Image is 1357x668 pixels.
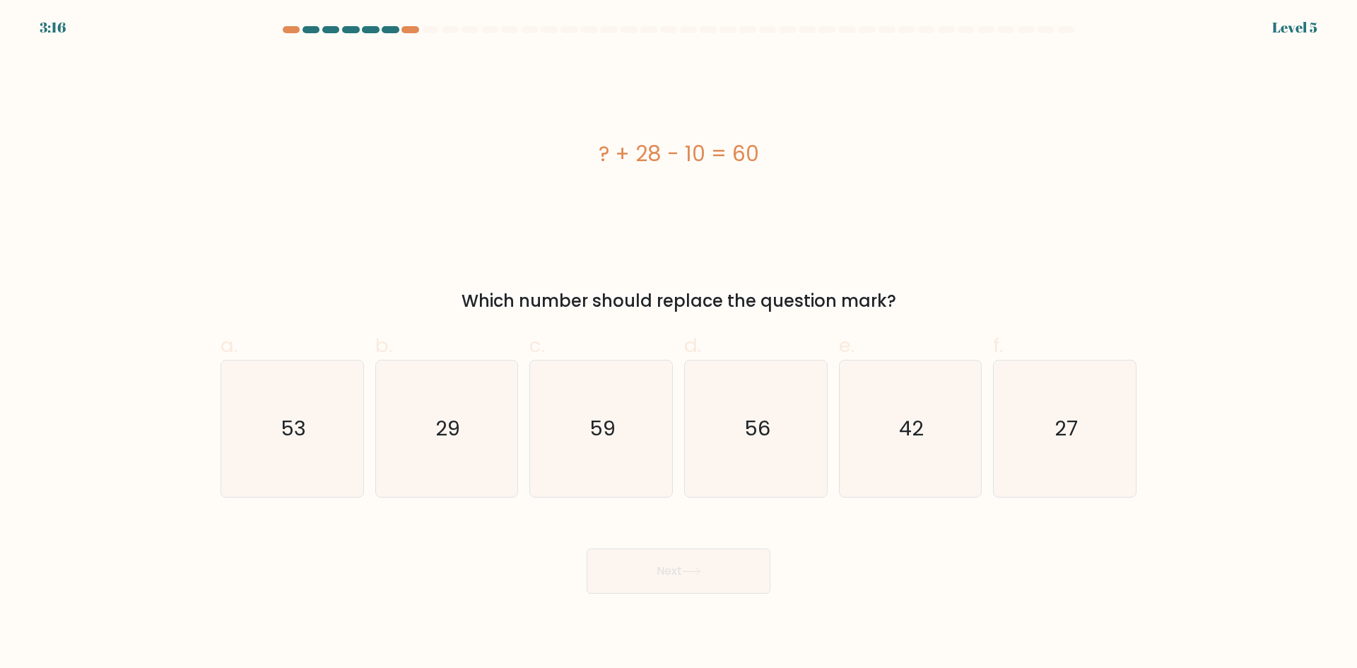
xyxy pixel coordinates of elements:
text: 42 [899,414,924,443]
text: 27 [1055,414,1078,443]
span: f. [993,332,1003,359]
text: 56 [744,414,770,443]
text: 29 [435,414,460,443]
div: ? + 28 - 10 = 60 [221,138,1136,170]
div: Level 5 [1272,17,1317,38]
span: c. [529,332,545,359]
span: e. [839,332,854,359]
span: d. [684,332,701,359]
text: 59 [589,414,616,443]
div: Which number should replace the question mark? [229,288,1128,314]
button: Next [587,549,770,594]
text: 53 [281,414,306,443]
span: b. [375,332,392,359]
span: a. [221,332,237,359]
div: 3:16 [40,17,66,38]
